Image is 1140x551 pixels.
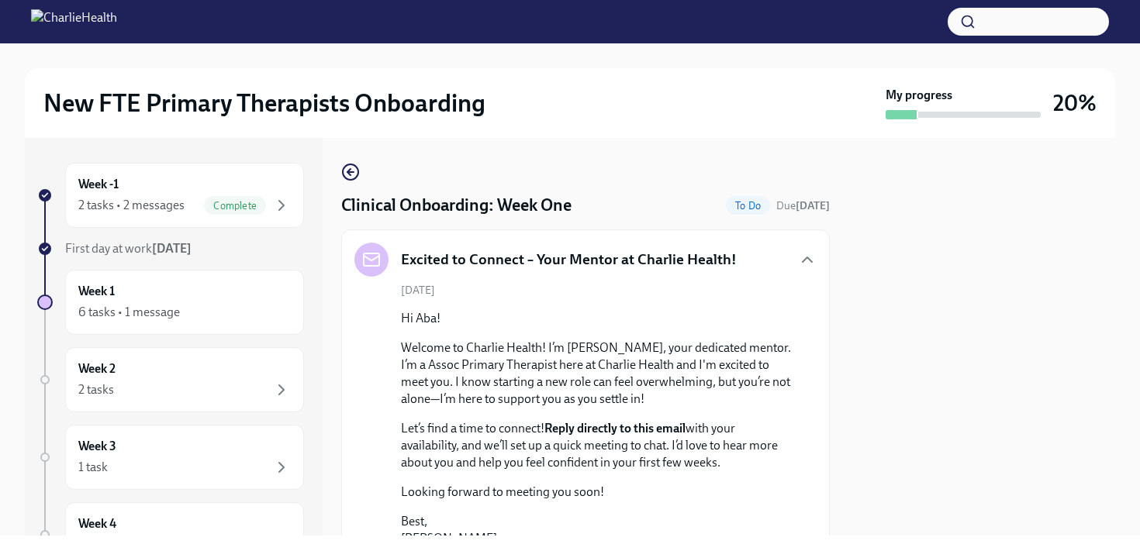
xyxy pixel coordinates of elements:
p: Hi Aba! [401,310,792,327]
p: Let’s find a time to connect! with your availability, and we’ll set up a quick meeting to chat. I... [401,420,792,471]
img: CharlieHealth [31,9,117,34]
span: [DATE] [401,283,435,298]
span: Complete [204,200,266,212]
a: First day at work[DATE] [37,240,304,257]
div: 1 task [78,459,108,476]
h6: Week 1 [78,283,115,300]
strong: My progress [886,87,952,104]
div: 2 tasks • 2 messages [78,197,185,214]
a: Week 22 tasks [37,347,304,412]
p: Welcome to Charlie Health! I’m [PERSON_NAME], your dedicated mentor. I’m a Assoc Primary Therapis... [401,339,792,408]
strong: [DATE] [152,241,192,256]
h6: Week -1 [78,176,119,193]
strong: Reply directly to this email [544,421,686,436]
h5: Excited to Connect – Your Mentor at Charlie Health! [401,250,737,270]
h3: 20% [1053,89,1097,117]
a: Week 31 task [37,425,304,490]
strong: [DATE] [796,199,830,212]
span: To Do [726,200,770,212]
span: Due [776,199,830,212]
h6: Week 2 [78,360,116,377]
p: Looking forward to meeting you soon! [401,484,792,501]
a: Week 16 tasks • 1 message [37,270,304,335]
div: 6 tasks • 1 message [78,304,180,321]
h6: Week 4 [78,515,116,532]
a: Week -12 tasks • 2 messagesComplete [37,163,304,228]
h4: Clinical Onboarding: Week One [341,194,572,217]
span: September 8th, 2025 09:00 [776,198,830,213]
h6: Week 3 [78,438,116,455]
span: First day at work [65,241,192,256]
div: 2 tasks [78,381,114,398]
h2: New FTE Primary Therapists Onboarding [43,88,485,119]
